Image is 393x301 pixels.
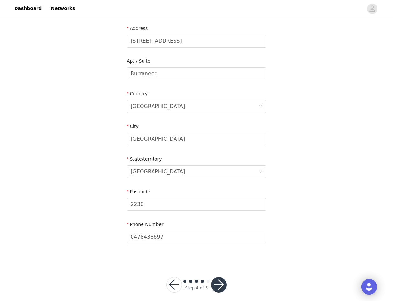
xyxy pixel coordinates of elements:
[131,166,185,178] div: New South Wales
[127,59,150,64] label: Apt / Suite
[259,170,262,174] i: icon: down
[185,285,208,291] div: Step 4 of 5
[10,1,46,16] a: Dashboard
[369,4,375,14] div: avatar
[127,124,139,129] label: City
[127,189,150,194] label: Postcode
[131,100,185,113] div: Australia
[47,1,79,16] a: Networks
[127,26,148,31] label: Address
[127,91,148,96] label: Country
[361,279,377,295] div: Open Intercom Messenger
[127,222,164,227] label: Phone Number
[259,104,262,109] i: icon: down
[127,156,162,162] label: State/territory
